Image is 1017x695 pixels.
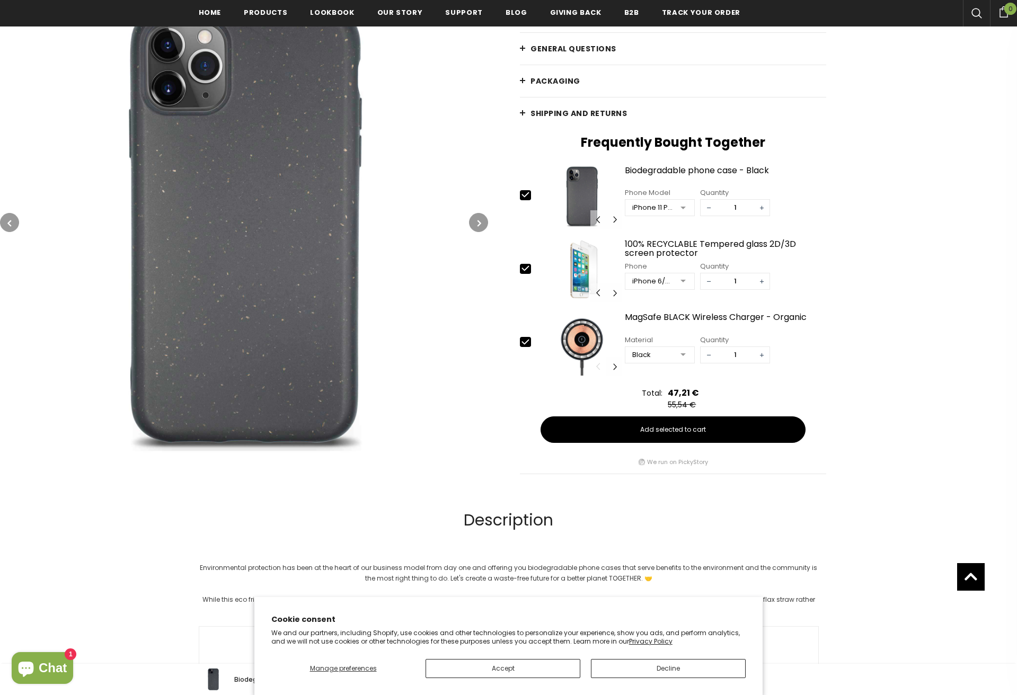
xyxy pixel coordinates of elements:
[1004,3,1016,15] span: 0
[701,347,717,363] span: −
[199,7,222,17] span: Home
[701,200,717,216] span: −
[591,659,746,678] button: Decline
[754,200,770,216] span: +
[520,97,826,129] a: Shipping and returns
[530,108,627,119] span: Shipping and returns
[624,7,639,17] span: B2B
[426,659,580,678] button: Accept
[530,76,580,86] span: PACKAGING
[625,261,695,272] div: Phone
[464,509,553,531] span: Description
[632,276,673,287] div: iPhone 6/6S/7/8/SE2/SE3
[541,237,622,302] img: Screen Protector iPhone SE 2
[668,386,699,399] div: 47,21 €
[640,425,706,434] span: Add selected to cart
[625,188,695,198] div: Phone Model
[700,188,770,198] div: Quantity
[700,261,770,272] div: Quantity
[629,637,673,646] a: Privacy Policy
[199,594,819,616] div: While this eco friendly and biodegradable phone case offers your phone 100% protection and no thr...
[520,33,826,65] a: General Questions
[271,659,415,678] button: Manage preferences
[625,335,695,345] div: Material
[541,416,806,443] button: Add selected to cart
[244,7,287,17] span: Products
[310,7,354,17] span: Lookbook
[445,7,483,17] span: support
[632,202,673,213] div: iPhone 11 PRO MAX
[642,388,662,398] div: Total:
[271,614,746,625] h2: Cookie consent
[310,664,377,673] span: Manage preferences
[662,7,740,17] span: Track your order
[647,457,708,467] a: We run on PickyStory
[541,163,622,229] img: iPhone 11 Pro Biodegradable Phone Case
[541,310,622,376] img: MagSafe BLACK Wireless Charger - Organic image 0
[639,459,645,465] img: picky story
[8,652,76,687] inbox-online-store-chat: Shopify online store chat
[754,273,770,289] span: +
[754,347,770,363] span: +
[520,65,826,97] a: PACKAGING
[271,629,746,645] p: We and our partners, including Shopify, use cookies and other technologies to personalize your ex...
[625,313,826,331] a: MagSafe BLACK Wireless Charger - Organic
[632,350,673,360] div: Black
[199,563,819,584] div: Environmental protection has been at the heart of our business model from day one and offering yo...
[668,399,702,410] div: 55,54 €
[550,7,602,17] span: Giving back
[701,273,717,289] span: −
[700,335,770,345] div: Quantity
[520,135,826,150] h2: Frequently Bought Together
[625,166,826,184] a: Biodegradable phone case - Black
[625,239,826,258] a: 100% RECYCLABLE Tempered glass 2D/3D screen protector
[530,43,616,54] span: General Questions
[377,7,423,17] span: Our Story
[506,7,527,17] span: Blog
[990,5,1017,17] a: 0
